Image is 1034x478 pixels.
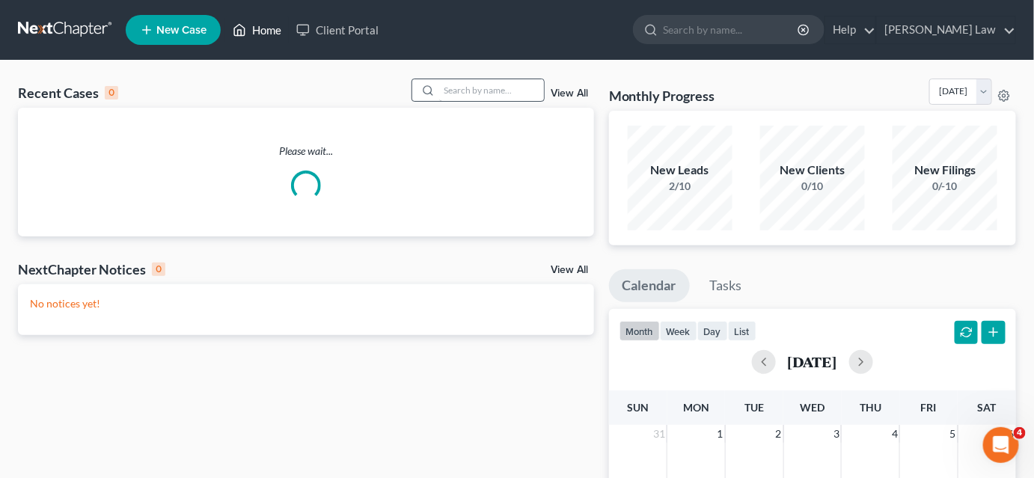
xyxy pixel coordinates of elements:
span: Thu [860,401,881,414]
div: 0 [152,263,165,276]
span: Mon [683,401,709,414]
input: Search by name... [663,16,800,43]
a: Client Portal [289,16,386,43]
span: 4 [890,425,899,443]
div: 0/10 [760,179,865,194]
span: 5 [949,425,958,443]
button: month [620,321,660,341]
a: [PERSON_NAME] Law [877,16,1015,43]
iframe: Intercom live chat [983,427,1019,463]
span: 6 [1007,425,1016,443]
span: 31 [652,425,667,443]
a: View All [551,88,588,99]
span: Wed [800,401,825,414]
button: week [660,321,697,341]
span: Sat [978,401,997,414]
div: New Leads [628,162,732,179]
h3: Monthly Progress [609,87,715,105]
a: Home [225,16,289,43]
button: day [697,321,728,341]
input: Search by name... [439,79,544,101]
p: No notices yet! [30,296,582,311]
h2: [DATE] [788,354,837,370]
button: list [728,321,756,341]
div: New Filings [893,162,997,179]
a: View All [551,265,588,275]
a: Tasks [697,269,756,302]
span: New Case [156,25,207,36]
div: Recent Cases [18,84,118,102]
a: Help [825,16,875,43]
span: Sun [627,401,649,414]
div: NextChapter Notices [18,260,165,278]
span: Fri [921,401,937,414]
span: 2 [774,425,783,443]
div: New Clients [760,162,865,179]
span: Tue [744,401,764,414]
a: Calendar [609,269,690,302]
div: 0/-10 [893,179,997,194]
div: 2/10 [628,179,732,194]
span: 3 [832,425,841,443]
span: 1 [716,425,725,443]
span: 4 [1014,427,1026,439]
div: 0 [105,86,118,99]
p: Please wait... [18,144,594,159]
